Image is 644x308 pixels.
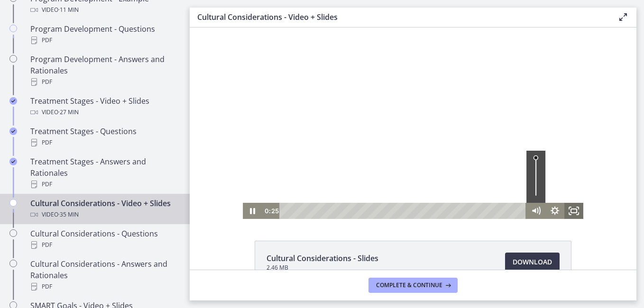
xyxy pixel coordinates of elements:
div: Cultural Considerations - Video + Slides [30,198,178,220]
i: Completed [9,127,17,135]
button: Show settings menu [356,175,375,191]
span: Download [513,256,552,268]
iframe: Video Lesson [190,27,636,219]
button: Fullscreen [375,175,394,191]
div: Video [30,209,178,220]
div: PDF [30,239,178,251]
div: PDF [30,137,178,148]
div: Video [30,4,178,16]
i: Completed [9,97,17,105]
div: PDF [30,281,178,292]
button: Mute [337,175,356,191]
button: Complete & continue [368,278,458,293]
span: Complete & continue [376,281,442,289]
span: 2.46 MB [267,264,378,272]
div: PDF [30,35,178,46]
div: Video [30,107,178,118]
h3: Cultural Considerations - Video + Slides [197,11,602,23]
div: PDF [30,179,178,190]
span: Cultural Considerations - Slides [267,253,378,264]
span: · 35 min [58,209,79,220]
a: Download [505,253,560,272]
div: Cultural Considerations - Answers and Rationales [30,258,178,292]
div: Cultural Considerations - Questions [30,228,178,251]
div: Program Development - Questions [30,23,178,46]
span: · 11 min [58,4,79,16]
div: Program Development - Answers and Rationales [30,54,178,88]
i: Completed [9,158,17,165]
span: · 27 min [58,107,79,118]
div: Treatment Stages - Video + Slides [30,95,178,118]
div: Volume [337,123,356,175]
div: Treatment Stages - Answers and Rationales [30,156,178,190]
div: Treatment Stages - Questions [30,126,178,148]
div: PDF [30,76,178,88]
